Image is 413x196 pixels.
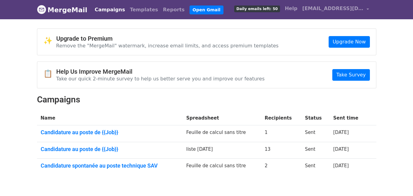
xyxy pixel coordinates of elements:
a: Candidature au poste de {{Job}} [41,146,179,153]
iframe: Chat Widget [382,167,413,196]
h4: Upgrade to Premium [56,35,279,42]
h2: Campaigns [37,94,376,105]
span: Daily emails left: 50 [234,6,280,12]
a: Help [282,2,300,15]
span: [EMAIL_ADDRESS][DOMAIN_NAME] [302,5,363,12]
a: [EMAIL_ADDRESS][DOMAIN_NAME] [300,2,371,17]
td: liste [DATE] [183,142,261,159]
a: Upgrade Now [329,36,370,48]
td: Feuille de calcul sans titre [183,125,261,142]
span: 📋 [43,69,56,78]
a: [DATE] [333,163,349,168]
a: [DATE] [333,146,349,152]
td: Sent [301,125,330,142]
h4: Help Us Improve MergeMail [56,68,265,75]
td: Feuille de calcul sans titre [183,159,261,175]
p: Remove the "MergeMail" watermark, increase email limits, and access premium templates [56,43,279,49]
span: ✨ [43,36,56,45]
th: Status [301,111,330,125]
a: Candidature au poste de {{Job}} [41,129,179,136]
a: Reports [160,4,187,16]
th: Spreadsheet [183,111,261,125]
a: Daily emails left: 50 [232,2,282,15]
a: Templates [127,4,160,16]
th: Name [37,111,183,125]
a: Take Survey [332,69,370,81]
a: MergeMail [37,3,87,16]
th: Sent time [330,111,367,125]
a: [DATE] [333,130,349,135]
td: Sent [301,142,330,159]
th: Recipients [261,111,301,125]
p: Take our quick 2-minute survey to help us better serve you and improve our features [56,76,265,82]
td: Sent [301,159,330,175]
td: 2 [261,159,301,175]
img: MergeMail logo [37,5,46,14]
td: 13 [261,142,301,159]
a: Campaigns [92,4,127,16]
a: Open Gmail [190,6,223,14]
a: Candidature spontanée au poste technique SAV [41,162,179,169]
td: 1 [261,125,301,142]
